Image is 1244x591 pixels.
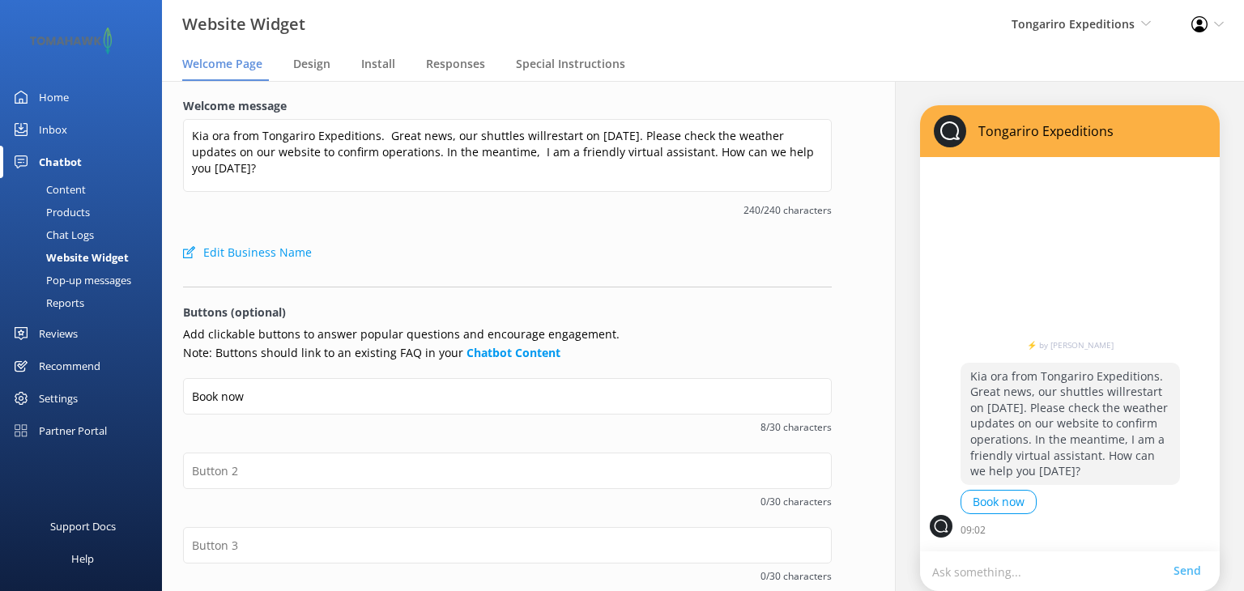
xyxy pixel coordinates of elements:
[1012,16,1135,32] span: Tongariro Expeditions
[10,246,162,269] a: Website Widget
[50,510,116,542] div: Support Docs
[10,246,129,269] div: Website Widget
[516,56,625,72] span: Special Instructions
[183,119,832,192] textarea: Kia ora from Tongariro Expeditions. Great news, our shuttles willrestart on [DATE]. Please check ...
[10,201,90,223] div: Products
[183,419,832,435] span: 8/30 characters
[10,223,94,246] div: Chat Logs
[39,113,67,146] div: Inbox
[966,122,1114,140] p: Tongariro Expeditions
[183,378,832,415] input: Button 1
[39,415,107,447] div: Partner Portal
[183,494,832,509] span: 0/30 characters
[1174,562,1208,580] a: Send
[182,11,305,37] h3: Website Widget
[361,56,395,72] span: Install
[39,382,78,415] div: Settings
[10,223,162,246] a: Chat Logs
[183,453,832,489] input: Button 2
[961,341,1180,349] a: ⚡ by [PERSON_NAME]
[183,236,312,269] button: Edit Business Name
[183,527,832,563] input: Button 3
[39,81,69,113] div: Home
[932,563,1174,579] p: Ask something...
[426,56,485,72] span: Responses
[39,350,100,382] div: Recommend
[183,202,832,218] span: 240/240 characters
[24,28,117,54] img: 2-1647550015.png
[71,542,94,575] div: Help
[183,325,832,362] p: Add clickable buttons to answer popular questions and encourage engagement. Note: Buttons should ...
[183,568,832,584] span: 0/30 characters
[10,291,162,314] a: Reports
[466,345,560,360] a: Chatbot Content
[10,201,162,223] a: Products
[10,269,131,291] div: Pop-up messages
[39,317,78,350] div: Reviews
[961,522,986,538] p: 09:02
[10,269,162,291] a: Pop-up messages
[10,178,86,201] div: Content
[293,56,330,72] span: Design
[183,304,832,321] p: Buttons (optional)
[10,291,84,314] div: Reports
[183,97,832,115] label: Welcome message
[10,178,162,201] a: Content
[961,363,1180,485] p: Kia ora from Tongariro Expeditions. Great news, our shuttles willrestart on [DATE]. Please check ...
[182,56,262,72] span: Welcome Page
[961,490,1037,514] button: Book now
[39,146,82,178] div: Chatbot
